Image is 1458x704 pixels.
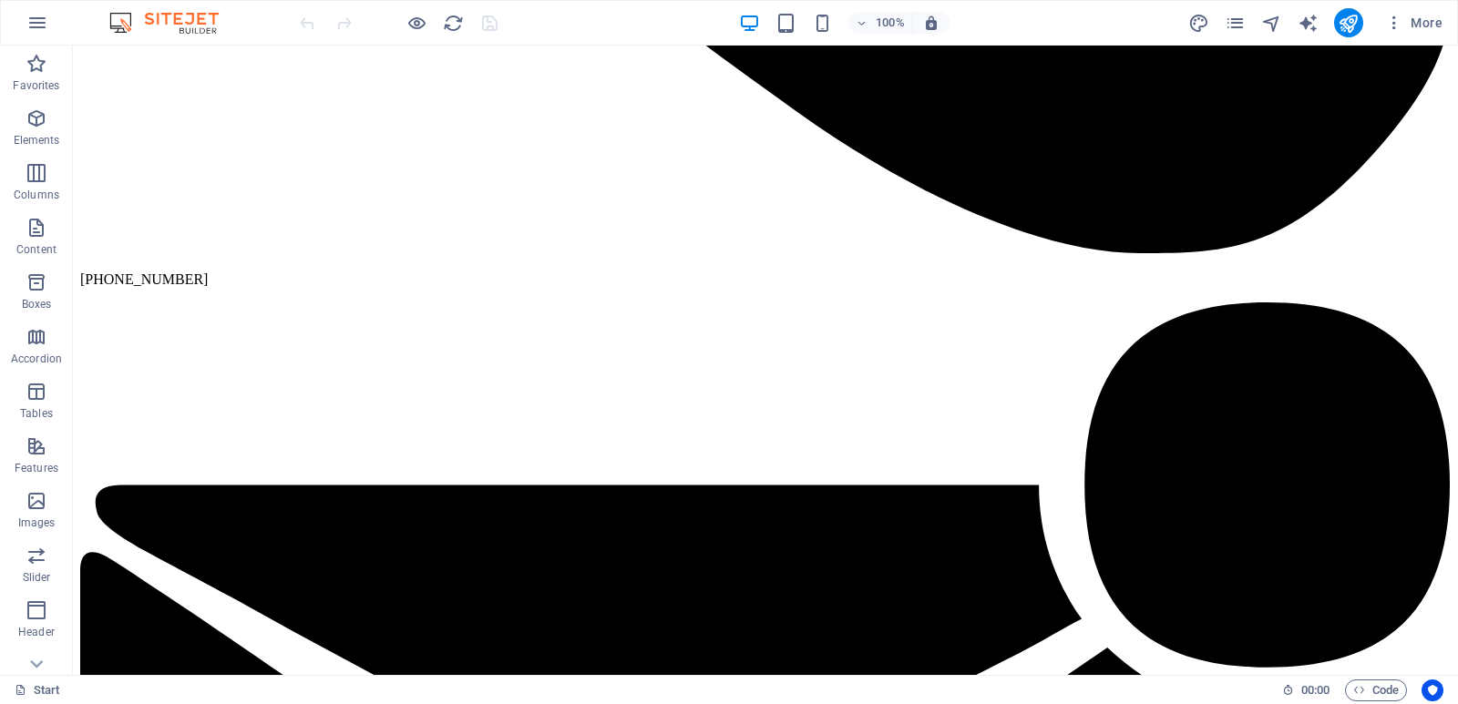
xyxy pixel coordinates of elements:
[1188,12,1210,34] button: design
[1385,14,1443,32] span: More
[848,12,913,34] button: 100%
[1298,12,1319,34] button: text_generator
[1282,679,1330,701] h6: Session time
[1225,13,1246,34] i: Pages (Ctrl+Alt+S)
[1378,8,1450,37] button: More
[14,133,60,148] p: Elements
[11,352,62,366] p: Accordion
[1188,13,1209,34] i: Design (Ctrl+Alt+Y)
[1301,679,1330,701] span: 00 00
[16,242,56,257] p: Content
[14,188,59,202] p: Columns
[20,406,53,421] p: Tables
[1345,679,1407,701] button: Code
[876,12,905,34] h6: 100%
[13,78,59,93] p: Favorites
[443,13,464,34] i: Reload page
[23,570,51,585] p: Slider
[105,12,241,34] img: Editor Logo
[1298,13,1319,34] i: AI Writer
[15,461,58,475] p: Features
[1338,13,1359,34] i: Publish
[1422,679,1443,701] button: Usercentrics
[1225,12,1247,34] button: pages
[1353,679,1399,701] span: Code
[1261,13,1282,34] i: Navigator
[15,679,60,701] a: Click to cancel selection. Double-click to open Pages
[18,515,56,530] p: Images
[1314,683,1317,697] span: :
[1334,8,1363,37] button: publish
[923,15,939,31] i: On resize automatically adjust zoom level to fit chosen device.
[22,297,52,311] p: Boxes
[442,12,464,34] button: reload
[18,625,55,639] p: Header
[1261,12,1283,34] button: navigator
